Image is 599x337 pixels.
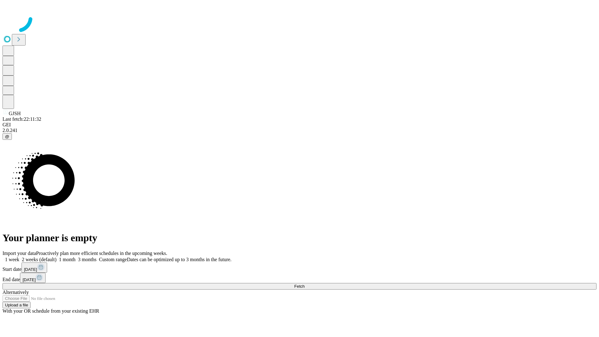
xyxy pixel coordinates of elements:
[2,302,31,308] button: Upload a file
[22,277,36,282] span: [DATE]
[99,257,127,262] span: Custom range
[2,122,597,128] div: GEI
[36,251,167,256] span: Proactively plan more efficient schedules in the upcoming weeks.
[20,273,46,283] button: [DATE]
[2,232,597,244] h1: Your planner is empty
[2,133,12,140] button: @
[2,262,597,273] div: Start date
[127,257,231,262] span: Dates can be optimized up to 3 months in the future.
[5,257,19,262] span: 1 week
[22,262,47,273] button: [DATE]
[59,257,75,262] span: 1 month
[2,290,29,295] span: Alternatively
[2,308,99,314] span: With your OR schedule from your existing EHR
[2,283,597,290] button: Fetch
[2,116,41,122] span: Last fetch: 22:11:32
[294,284,304,289] span: Fetch
[24,267,37,272] span: [DATE]
[2,128,597,133] div: 2.0.241
[22,257,56,262] span: 2 weeks (default)
[2,273,597,283] div: End date
[2,251,36,256] span: Import your data
[78,257,96,262] span: 3 months
[9,111,21,116] span: GJSH
[5,134,9,139] span: @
